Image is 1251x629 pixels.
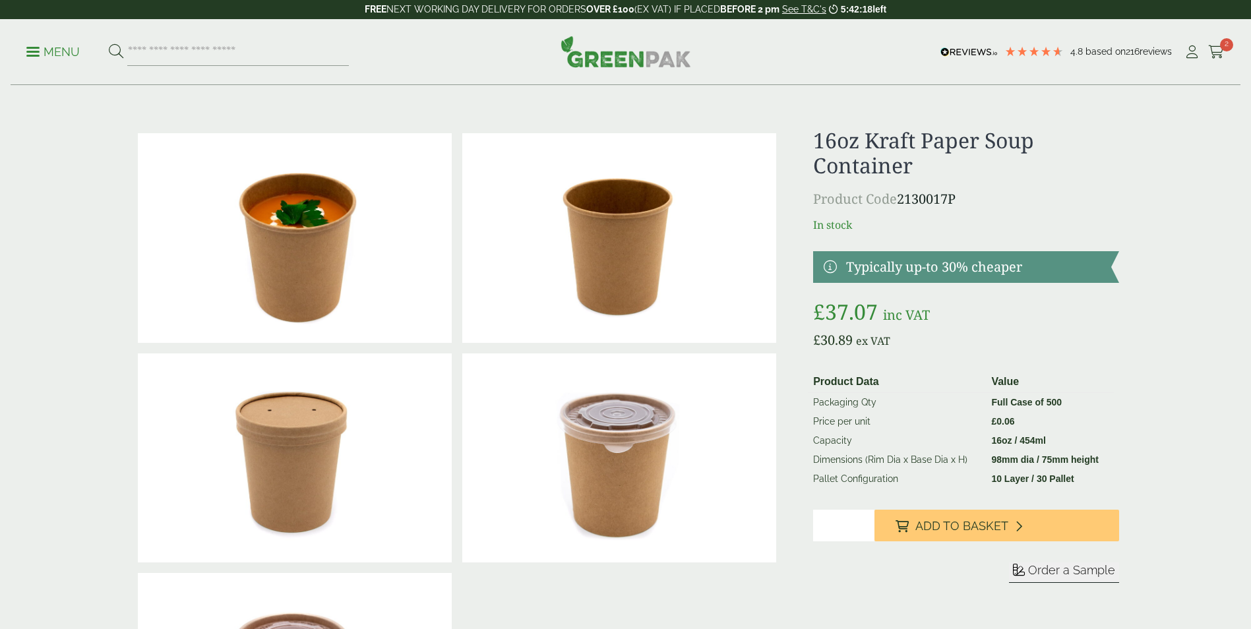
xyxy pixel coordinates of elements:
[915,519,1008,533] span: Add to Basket
[808,450,986,469] td: Dimensions (Rim Dia x Base Dia x H)
[462,133,776,343] img: Kraft 16oz
[874,510,1119,541] button: Add to Basket
[808,469,986,489] td: Pallet Configuration
[1009,562,1119,583] button: Order a Sample
[782,4,826,15] a: See T&C's
[813,189,1118,209] p: 2130017P
[813,190,897,208] span: Product Code
[991,435,1046,446] strong: 16oz / 454ml
[1208,42,1225,62] a: 2
[138,133,452,343] img: Kraft 16oz With Soup
[991,397,1062,407] strong: Full Case of 500
[1070,46,1085,57] span: 4.8
[1220,38,1233,51] span: 2
[365,4,386,15] strong: FREE
[808,412,986,431] td: Price per unit
[808,371,986,393] th: Product Data
[462,353,776,563] img: Kraft 16oz With Plastic Lid
[883,306,930,324] span: inc VAT
[138,353,452,563] img: Kraft 16oz With Cardboard Lid
[1140,46,1172,57] span: reviews
[813,331,820,349] span: £
[1208,45,1225,59] i: Cart
[986,371,1113,393] th: Value
[813,297,878,326] bdi: 37.07
[841,4,872,15] span: 5:42:18
[586,4,634,15] strong: OVER £100
[991,416,1014,427] bdi: 0.06
[813,128,1118,179] h1: 16oz Kraft Paper Soup Container
[991,416,996,427] span: £
[1028,563,1115,577] span: Order a Sample
[1126,46,1140,57] span: 216
[856,334,890,348] span: ex VAT
[1184,45,1200,59] i: My Account
[1085,46,1126,57] span: Based on
[991,454,1099,465] strong: 98mm dia / 75mm height
[872,4,886,15] span: left
[813,331,853,349] bdi: 30.89
[813,217,1118,233] p: In stock
[26,44,80,57] a: Menu
[561,36,691,67] img: GreenPak Supplies
[720,4,779,15] strong: BEFORE 2 pm
[813,297,825,326] span: £
[991,473,1074,484] strong: 10 Layer / 30 Pallet
[26,44,80,60] p: Menu
[808,431,986,450] td: Capacity
[808,392,986,412] td: Packaging Qty
[940,47,998,57] img: REVIEWS.io
[1004,45,1064,57] div: 4.79 Stars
